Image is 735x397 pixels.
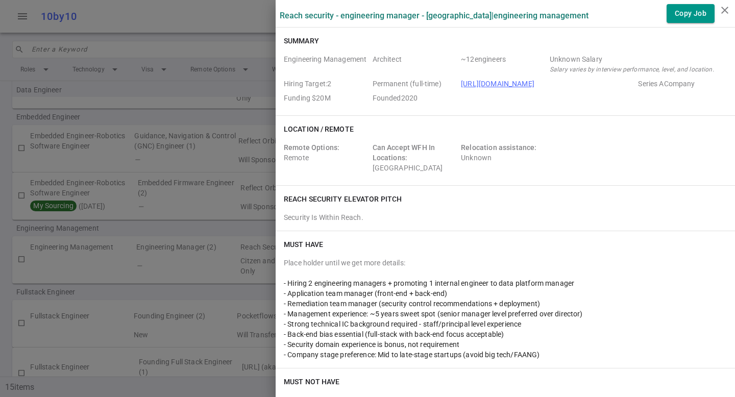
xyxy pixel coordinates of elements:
span: Employer Founding [284,93,369,103]
div: Security Is Within Reach. [284,212,727,222]
div: Remote [284,142,369,173]
span: Company URL [461,79,634,89]
span: Job Type [373,79,457,89]
h6: Reach Security elevator pitch [284,194,402,204]
h6: Must NOT Have [284,377,339,387]
div: Salary Range [550,54,723,64]
div: Place holder until we get more details: [284,258,727,268]
a: [URL][DOMAIN_NAME] [461,80,534,88]
span: Hiring Target [284,79,369,89]
span: - Strong technical IC background required - staff/principal level experience [284,320,521,328]
h6: Location / Remote [284,124,354,134]
span: Remote Options: [284,143,339,152]
span: Relocation assistance: [461,143,536,152]
span: Team Count [461,54,546,75]
span: Level [373,54,457,75]
span: Can Accept WFH In Locations: [373,143,435,162]
span: - Management experience: ~5 years sweet spot (senior manager level preferred over director) [284,310,583,318]
i: Salary varies by interview performance, level, and location. [550,66,714,73]
span: - Remediation team manager (security control recommendations + deployment) [284,300,540,308]
span: Employer Stage e.g. Series A [638,79,723,89]
h6: Summary [284,36,319,46]
span: - Application team manager (front-end + back-end) [284,289,447,297]
div: Unknown [461,142,546,173]
span: - Hiring 2 engineering managers + promoting 1 internal engineer to data platform manager [284,279,574,287]
span: - Company stage preference: Mid to late-stage startups (avoid big tech/FAANG) [284,351,540,359]
i: close [719,4,731,16]
span: Employer Founded [373,93,457,103]
div: [GEOGRAPHIC_DATA] [373,142,457,173]
h6: Must Have [284,239,323,250]
label: Reach Security - Engineering Manager - [GEOGRAPHIC_DATA] | Engineering Management [280,11,589,20]
span: - Security domain experience is bonus, not requirement [284,340,459,349]
span: Roles [284,54,369,75]
button: Copy Job [667,4,715,23]
span: - Back-end bias essential (full-stack with back-end focus acceptable) [284,330,504,338]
